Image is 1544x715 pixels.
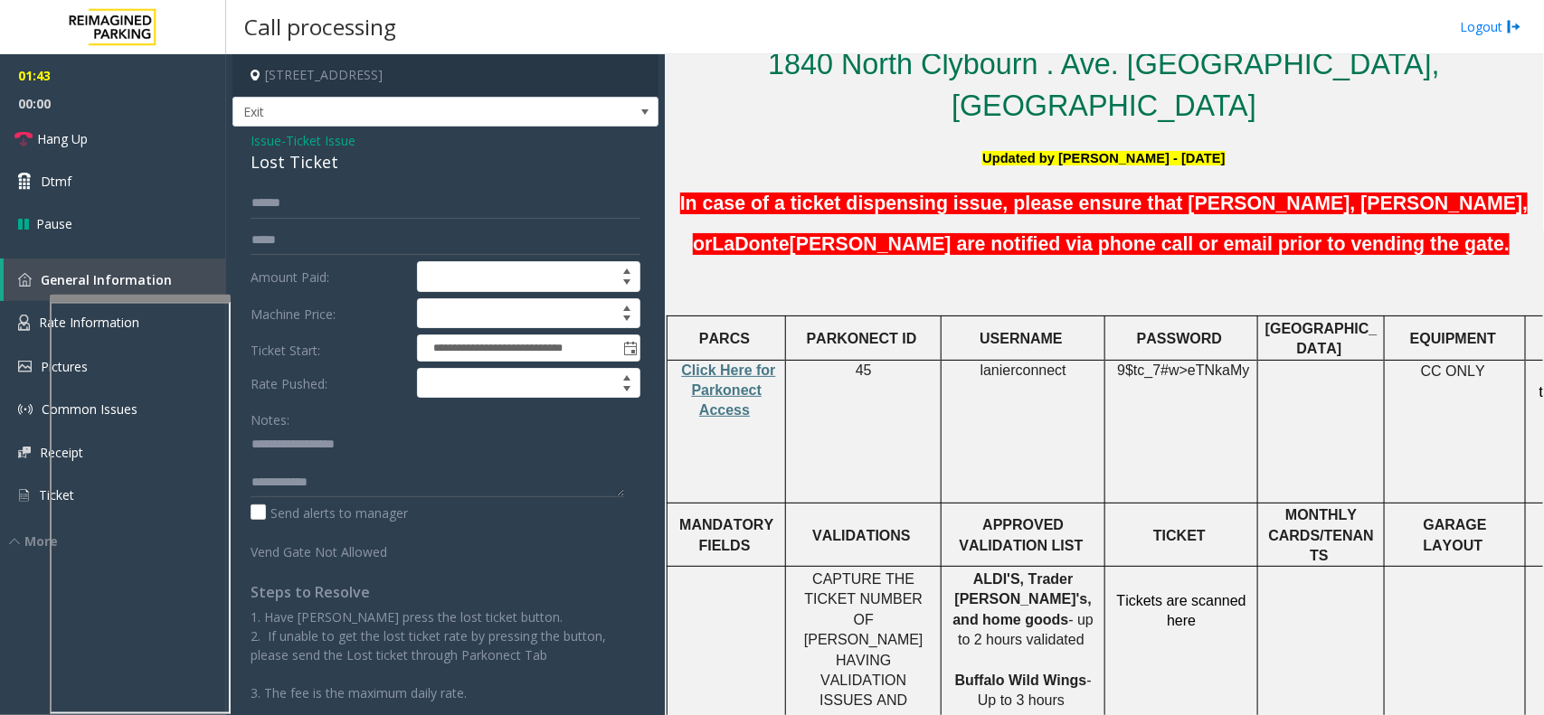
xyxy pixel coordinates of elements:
[251,404,289,429] label: Notes:
[235,5,405,49] h3: Call processing
[232,54,658,97] h4: [STREET_ADDRESS]
[955,673,1087,688] span: Buffalo Wild Wings
[1269,507,1374,563] span: MONTHLY CARDS/TENANTS
[980,362,1066,379] span: lanierconnect
[699,331,750,346] span: PARCS
[41,358,88,375] span: Pictures
[42,400,137,418] span: Common Issues
[39,486,74,503] span: Ticket
[768,48,1440,121] a: 1840 North Clybourn . Ave. [GEOGRAPHIC_DATA], [GEOGRAPHIC_DATA]
[18,447,31,458] img: 'icon'
[233,98,573,127] span: Exit
[980,331,1063,346] span: USERNAME
[1117,362,1188,378] span: 9$tc_7#w>
[953,571,1092,627] span: ALDI'S, Trader [PERSON_NAME]'s, and home goods
[856,362,872,378] span: 45
[1424,517,1487,552] span: GARAGE LAYOUT
[807,331,917,346] span: PARKONECT ID
[4,259,226,301] a: General Information
[18,361,32,372] img: 'icon'
[36,214,72,233] span: Pause
[614,369,639,383] span: Increase value
[281,132,355,149] span: -
[9,532,226,550] div: More
[620,335,639,361] span: Toggle popup
[679,517,773,552] span: MANDATORY FIELDS
[246,298,412,329] label: Machine Price:
[39,314,139,331] span: Rate Information
[40,444,83,461] span: Receipt
[37,129,88,148] span: Hang Up
[246,334,412,362] label: Ticket Start:
[246,536,412,561] label: Vend Gate Not Allowed
[1188,362,1249,379] span: eTNkaMy
[246,261,412,292] label: Amount Paid:
[18,315,30,331] img: 'icon'
[251,150,640,174] div: Lost Ticket
[251,683,640,702] p: 3. The fee is the maximum daily rate.
[246,368,412,399] label: Rate Pushed:
[1410,331,1496,346] span: EQUIPMENT
[1137,331,1222,346] span: PASSWORD
[1507,17,1521,36] img: logout
[251,584,640,601] h4: Steps to Resolve
[41,172,71,191] span: Dtmf
[1153,528,1206,543] span: TICKET
[1421,363,1485,379] span: CC ONLY
[614,299,639,314] span: Increase value
[812,528,910,543] span: VALIDATIONS
[1460,17,1521,36] a: Logout
[251,503,408,522] label: Send alerts to manager
[1265,321,1378,356] span: [GEOGRAPHIC_DATA]
[960,517,1084,552] span: APPROVED VALIDATION LIST
[682,362,776,419] span: Click Here for Parkonect Access
[41,271,172,288] span: General Information
[680,193,1529,255] span: In case of a ticket dispensing issue, please ensure that [PERSON_NAME], [PERSON_NAME], or
[614,262,639,277] span: Increase value
[251,607,640,626] p: 1. Have [PERSON_NAME] press the lost ticket button.
[18,273,32,287] img: 'icon'
[713,233,790,256] span: LaDonte
[251,131,281,150] span: Issue
[286,131,355,150] span: Ticket Issue
[982,151,992,165] span: U
[18,487,30,503] img: 'icon'
[614,383,639,398] span: Decrease value
[614,314,639,328] span: Decrease value
[1117,593,1246,628] span: Tickets are scanned here
[614,277,639,291] span: Decrease value
[18,402,33,417] img: 'icon'
[251,626,640,664] p: 2. If unable to get the lost ticket rate by pressing the button, please send the Lost ticket thro...
[682,363,776,419] a: Click Here for Parkonect Access
[790,233,1510,255] span: [PERSON_NAME] are notified via phone call or email prior to vending the gate.
[992,151,1226,165] span: pdated by [PERSON_NAME] - [DATE]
